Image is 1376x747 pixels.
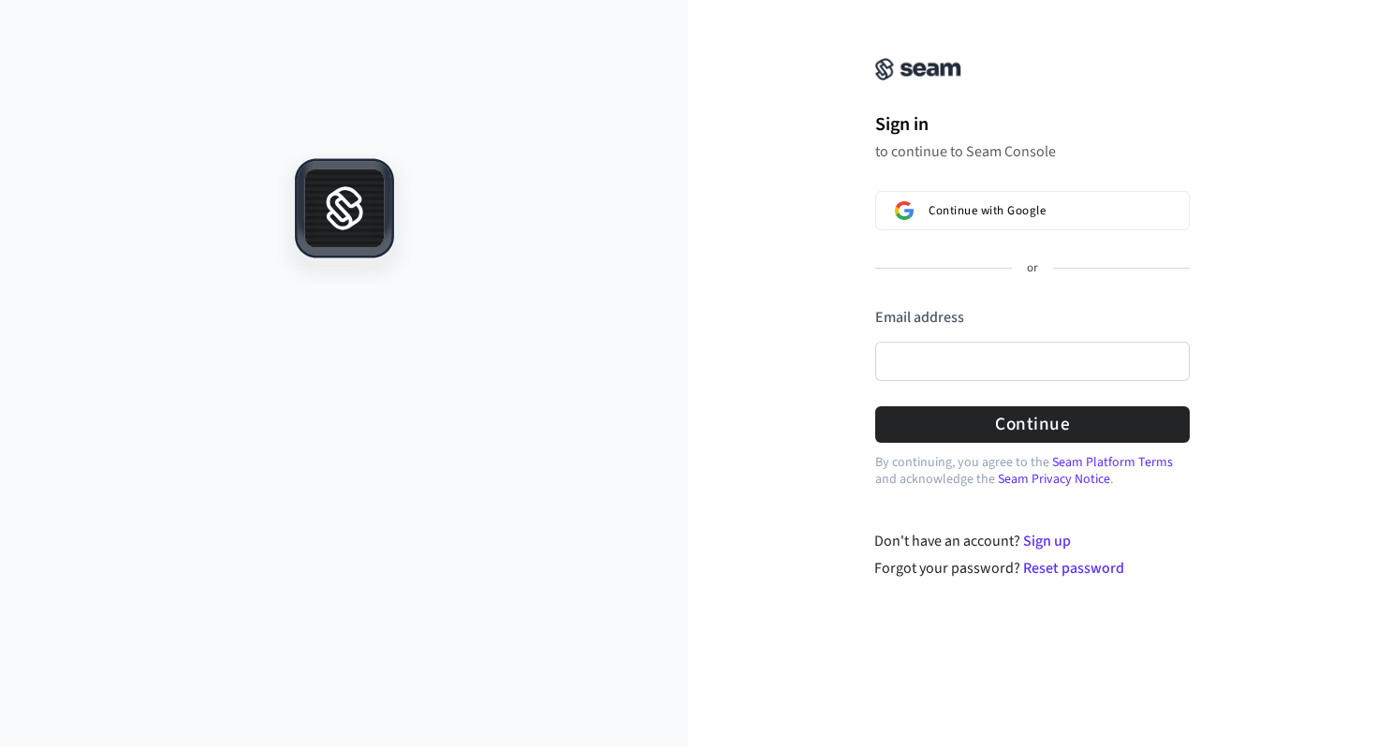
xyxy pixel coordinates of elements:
label: Email address [875,307,964,328]
p: to continue to Seam Console [875,142,1190,161]
div: Don't have an account? [874,530,1190,552]
button: Continue [875,406,1190,443]
p: By continuing, you agree to the and acknowledge the . [875,454,1190,488]
div: Forgot your password? [874,557,1190,579]
h1: Sign in [875,110,1190,139]
a: Seam Privacy Notice [998,470,1110,489]
a: Sign up [1023,531,1071,551]
a: Seam Platform Terms [1052,453,1173,472]
span: Continue with Google [929,203,1046,218]
img: Seam Console [875,58,961,81]
p: or [1027,260,1038,277]
button: Sign in with GoogleContinue with Google [875,191,1190,230]
a: Reset password [1023,558,1124,579]
img: Sign in with Google [895,201,914,220]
